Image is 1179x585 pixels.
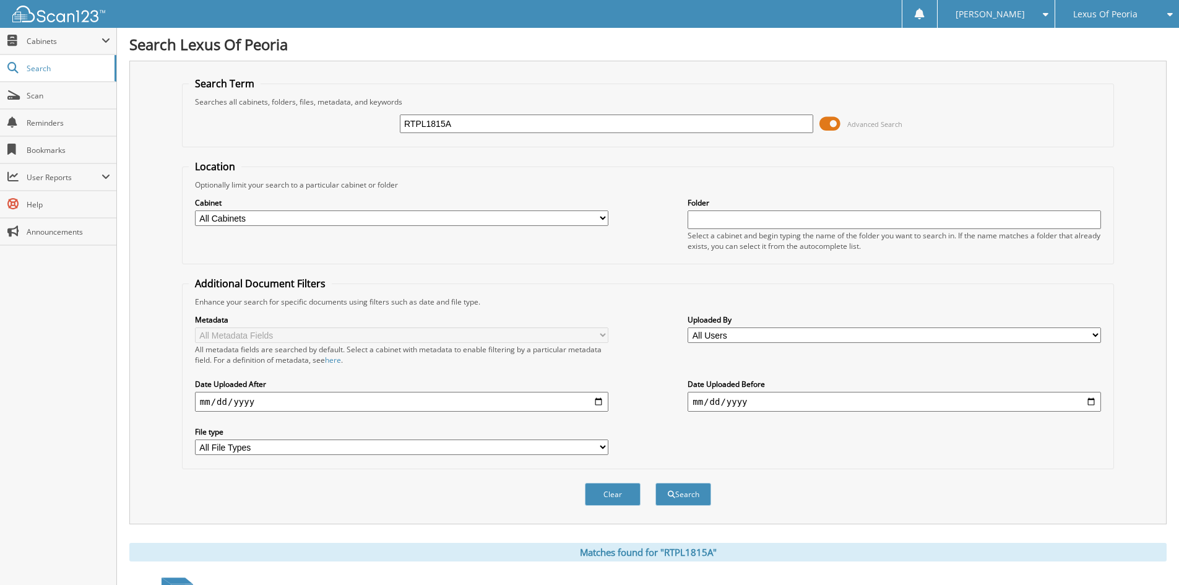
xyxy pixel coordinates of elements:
[195,379,608,389] label: Date Uploaded After
[189,180,1107,190] div: Optionally limit your search to a particular cabinet or folder
[189,160,241,173] legend: Location
[195,427,608,437] label: File type
[688,230,1101,251] div: Select a cabinet and begin typing the name of the folder you want to search in. If the name match...
[27,118,110,128] span: Reminders
[688,392,1101,412] input: end
[189,277,332,290] legend: Additional Document Filters
[27,90,110,101] span: Scan
[688,314,1101,325] label: Uploaded By
[12,6,105,22] img: scan123-logo-white.svg
[195,392,608,412] input: start
[956,11,1025,18] span: [PERSON_NAME]
[847,119,902,129] span: Advanced Search
[129,34,1167,54] h1: Search Lexus Of Peoria
[325,355,341,365] a: here
[655,483,711,506] button: Search
[195,314,608,325] label: Metadata
[27,199,110,210] span: Help
[129,543,1167,561] div: Matches found for "RTPL1815A"
[27,63,108,74] span: Search
[27,36,101,46] span: Cabinets
[189,297,1107,307] div: Enhance your search for specific documents using filters such as date and file type.
[585,483,641,506] button: Clear
[195,197,608,208] label: Cabinet
[688,379,1101,389] label: Date Uploaded Before
[27,145,110,155] span: Bookmarks
[195,344,608,365] div: All metadata fields are searched by default. Select a cabinet with metadata to enable filtering b...
[1073,11,1138,18] span: Lexus Of Peoria
[189,77,261,90] legend: Search Term
[27,227,110,237] span: Announcements
[27,172,101,183] span: User Reports
[189,97,1107,107] div: Searches all cabinets, folders, files, metadata, and keywords
[688,197,1101,208] label: Folder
